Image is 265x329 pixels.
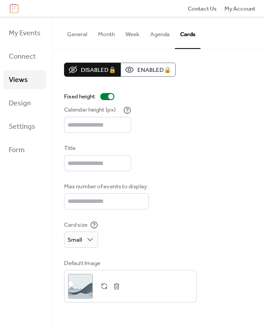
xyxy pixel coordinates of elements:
[9,97,31,110] span: Design
[64,144,129,153] div: Title
[64,182,147,191] div: Max number of events to display
[68,234,82,246] span: Small
[9,120,35,134] span: Settings
[64,92,95,101] div: Fixed height
[9,50,36,64] span: Connect
[188,4,217,13] a: Contact Us
[93,17,120,48] button: Month
[224,4,255,13] a: My Account
[64,221,88,229] div: Card size
[64,105,121,114] div: Calendar height (px)
[4,47,46,66] a: Connect
[10,4,19,13] img: logo
[9,143,25,157] span: Form
[4,93,46,112] a: Design
[64,259,195,268] div: Default Image
[4,23,46,42] a: My Events
[4,140,46,159] a: Form
[4,70,46,89] a: Views
[62,17,93,48] button: General
[68,274,93,299] div: ;
[145,17,175,48] button: Agenda
[9,26,41,40] span: My Events
[175,17,201,49] button: Cards
[4,117,46,136] a: Settings
[120,17,145,48] button: Week
[9,73,28,87] span: Views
